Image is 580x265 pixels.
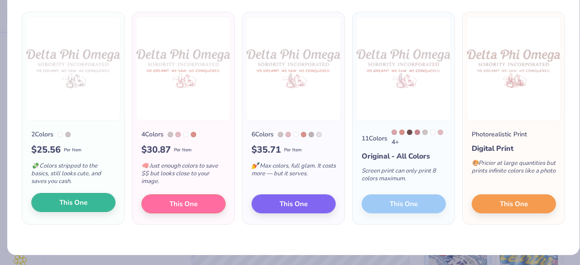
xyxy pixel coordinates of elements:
span: This One [59,198,87,208]
img: 2 color option [26,17,121,120]
div: Just enough colors to save $$ but looks close to your image. [141,157,226,194]
div: 434 C [168,132,173,137]
span: This One [280,199,308,209]
div: Digital Print [472,143,556,154]
div: 500 C [415,130,420,135]
div: Pricier at large quantities but prints infinite colors like a photo [472,154,556,184]
span: 🧠 [141,162,149,170]
div: Colors stripped to the basics, still looks cute, and saves you cash. [31,157,116,194]
span: Per Item [284,147,302,154]
div: 4 Colors [141,130,164,139]
div: White [430,130,435,135]
div: 11 Colors [362,134,387,143]
div: 434 C [422,130,428,135]
span: 🎨 [472,159,479,167]
div: Original - All Colors [362,151,446,162]
div: Max colors, full glam. It costs more — but it serves. [251,157,336,187]
img: 6 color option [246,17,341,120]
span: 💅 [251,162,259,170]
div: 502 C [175,132,181,137]
div: Screen print can only print 8 colors maximum. [362,162,446,192]
img: Photorealistic preview [466,17,561,120]
span: Per Item [174,147,192,154]
div: 7606 C [191,132,196,137]
div: 501 C [391,130,397,135]
div: 7616 C [407,130,412,135]
img: 4 color option [136,17,231,120]
div: White [293,132,299,137]
button: This One [472,194,556,213]
div: White [183,132,188,137]
div: 2 Colors [31,130,53,139]
button: This One [251,194,336,213]
div: 663 C [316,132,322,137]
div: 6 Colors [251,130,274,139]
span: This One [500,199,528,209]
div: 4 + [391,130,446,147]
button: This One [31,193,116,212]
span: This One [169,199,198,209]
div: White [58,132,63,137]
div: 502 C [285,132,291,137]
div: 434 C [65,132,71,137]
div: 434 C [278,132,283,137]
img: 11 color option [356,17,451,120]
div: 7606 C [399,130,405,135]
span: Per Item [64,147,82,154]
div: 7606 C [301,132,306,137]
span: $ 25.56 [31,143,61,157]
button: This One [141,194,226,213]
span: $ 35.71 [251,143,281,157]
div: Photorealistic Print [472,130,527,139]
span: 💸 [31,162,39,170]
div: 435 C [309,132,314,137]
div: 502 C [438,130,443,135]
span: $ 30.87 [141,143,171,157]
